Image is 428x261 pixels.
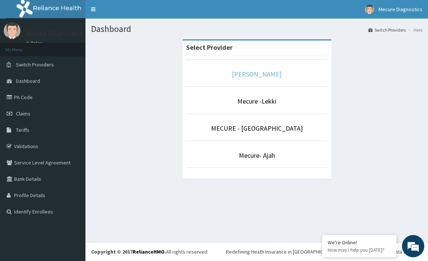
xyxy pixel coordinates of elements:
strong: Copyright © 2017 . [91,248,166,255]
li: Here [406,27,422,33]
img: User Image [365,5,374,14]
p: Mecure Diagnostics [26,30,82,37]
a: Switch Providers [368,27,406,33]
span: Dashboard [16,78,40,84]
div: We're Online! [328,239,391,246]
a: Mecure -Lekki [237,97,276,105]
strong: Select Provider [186,43,233,52]
span: Mecure Diagnostics [379,6,422,13]
a: MECURE - [GEOGRAPHIC_DATA] [211,124,303,133]
a: RelianceHMO [133,248,165,255]
p: How may I help you today? [328,247,391,253]
footer: All rights reserved. [85,242,428,261]
h1: Dashboard [91,24,422,34]
span: Tariffs [16,127,29,133]
a: [PERSON_NAME] [232,70,282,78]
a: Online [26,40,44,46]
a: Mecure- Ajah [239,151,275,160]
span: Switch Providers [16,61,54,68]
img: User Image [4,22,20,39]
div: Redefining Heath Insurance in [GEOGRAPHIC_DATA] using Telemedicine and Data Science! [226,248,422,255]
span: Claims [16,110,30,117]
